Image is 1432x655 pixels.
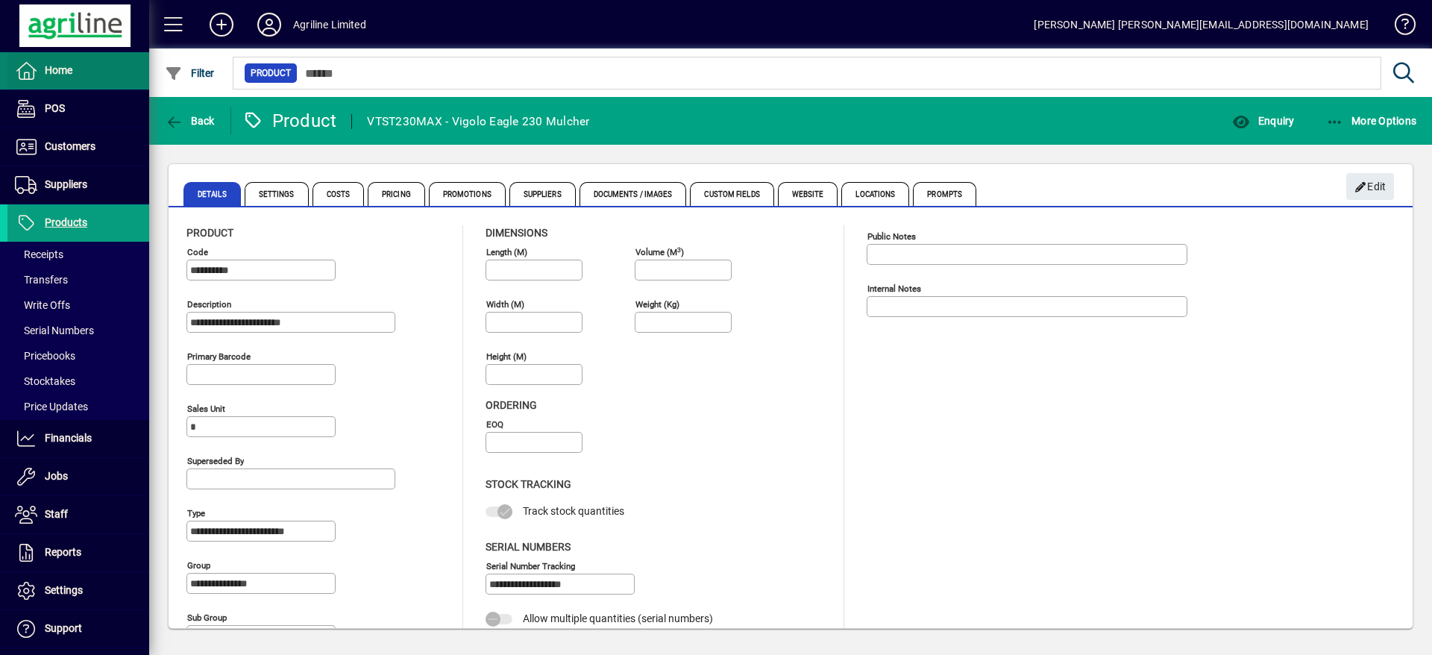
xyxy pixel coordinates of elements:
[867,231,916,242] mat-label: Public Notes
[7,534,149,571] a: Reports
[45,546,81,558] span: Reports
[867,283,921,294] mat-label: Internal Notes
[7,420,149,457] a: Financials
[15,299,70,311] span: Write Offs
[486,478,571,490] span: Stock Tracking
[486,299,524,310] mat-label: Width (m)
[45,64,72,76] span: Home
[7,610,149,648] a: Support
[242,109,337,133] div: Product
[7,90,149,128] a: POS
[486,541,571,553] span: Serial Numbers
[15,325,94,336] span: Serial Numbers
[186,227,233,239] span: Product
[841,182,909,206] span: Locations
[509,182,576,206] span: Suppliers
[15,248,63,260] span: Receipts
[161,60,219,87] button: Filter
[1384,3,1413,51] a: Knowledge Base
[778,182,838,206] span: Website
[245,11,293,38] button: Profile
[7,394,149,419] a: Price Updates
[7,292,149,318] a: Write Offs
[45,216,87,228] span: Products
[187,404,225,414] mat-label: Sales unit
[368,182,425,206] span: Pricing
[7,128,149,166] a: Customers
[7,458,149,495] a: Jobs
[1326,115,1417,127] span: More Options
[15,350,75,362] span: Pricebooks
[677,245,681,253] sup: 3
[1346,173,1394,200] button: Edit
[580,182,687,206] span: Documents / Images
[7,166,149,204] a: Suppliers
[187,299,231,310] mat-label: Description
[187,351,251,362] mat-label: Primary barcode
[187,247,208,257] mat-label: Code
[690,182,773,206] span: Custom Fields
[165,115,215,127] span: Back
[635,247,684,257] mat-label: Volume (m )
[913,182,976,206] span: Prompts
[635,299,679,310] mat-label: Weight (Kg)
[1228,107,1298,134] button: Enquiry
[198,11,245,38] button: Add
[149,107,231,134] app-page-header-button: Back
[15,401,88,413] span: Price Updates
[523,612,713,624] span: Allow multiple quantities (serial numbers)
[245,182,309,206] span: Settings
[187,508,205,518] mat-label: Type
[187,560,210,571] mat-label: Group
[523,505,624,517] span: Track stock quantities
[187,612,227,623] mat-label: Sub group
[7,318,149,343] a: Serial Numbers
[486,351,527,362] mat-label: Height (m)
[251,66,291,81] span: Product
[45,622,82,634] span: Support
[45,178,87,190] span: Suppliers
[7,496,149,533] a: Staff
[7,52,149,90] a: Home
[486,399,537,411] span: Ordering
[161,107,219,134] button: Back
[45,432,92,444] span: Financials
[45,102,65,114] span: POS
[429,182,506,206] span: Promotions
[45,584,83,596] span: Settings
[15,375,75,387] span: Stocktakes
[1322,107,1421,134] button: More Options
[7,369,149,394] a: Stocktakes
[45,140,95,152] span: Customers
[486,247,527,257] mat-label: Length (m)
[293,13,366,37] div: Agriline Limited
[183,182,241,206] span: Details
[45,508,68,520] span: Staff
[486,560,575,571] mat-label: Serial Number tracking
[1232,115,1294,127] span: Enquiry
[15,274,68,286] span: Transfers
[1354,175,1387,199] span: Edit
[313,182,365,206] span: Costs
[7,267,149,292] a: Transfers
[7,572,149,609] a: Settings
[486,419,503,430] mat-label: EOQ
[187,456,244,466] mat-label: Superseded by
[7,343,149,369] a: Pricebooks
[45,470,68,482] span: Jobs
[165,67,215,79] span: Filter
[486,227,547,239] span: Dimensions
[7,242,149,267] a: Receipts
[1034,13,1369,37] div: [PERSON_NAME] [PERSON_NAME][EMAIL_ADDRESS][DOMAIN_NAME]
[367,110,589,134] div: VTST230MAX - Vigolo Eagle 230 Mulcher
